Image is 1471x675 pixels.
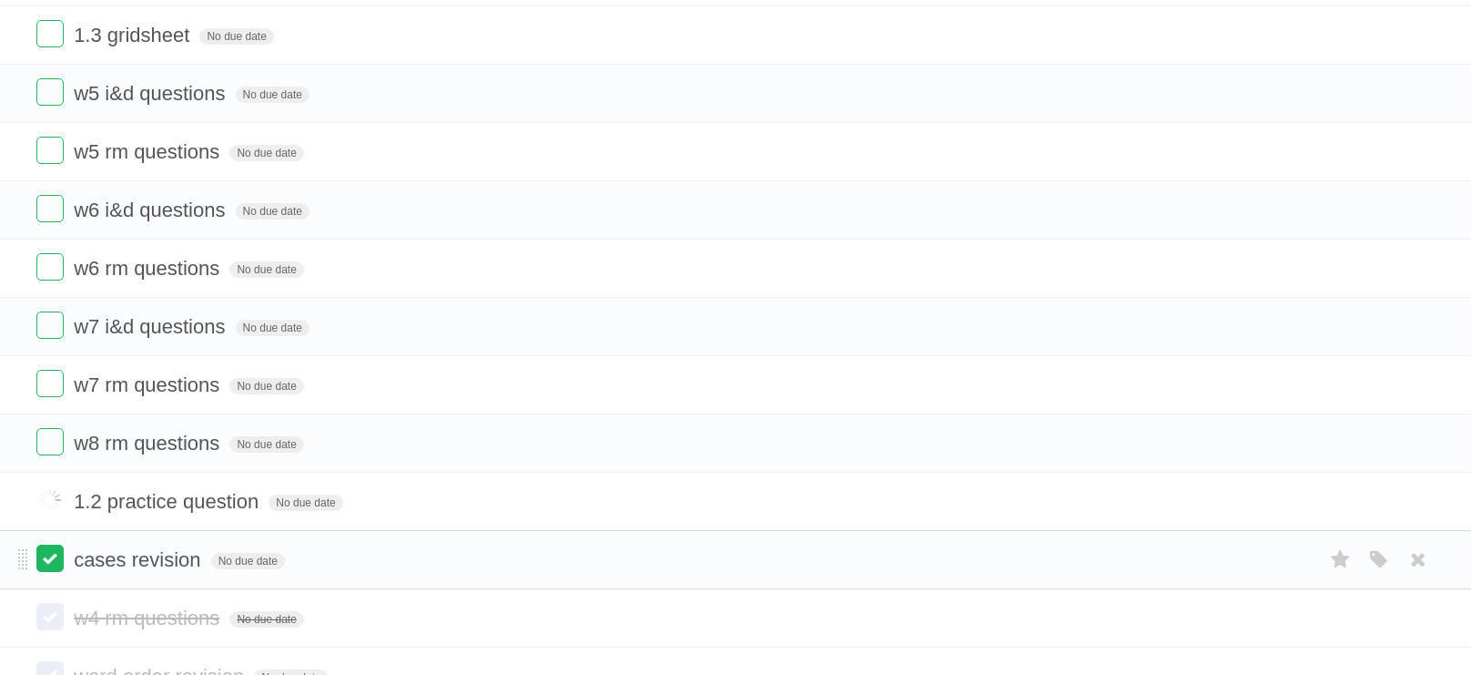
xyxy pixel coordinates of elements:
label: Done [36,312,64,339]
span: w5 i&d questions [74,82,229,105]
span: w7 i&d questions [74,315,229,338]
span: No due date [229,261,303,278]
span: No due date [236,203,309,220]
label: Done [36,137,64,164]
span: 1.2 practice question [74,490,263,513]
label: Star task [1324,545,1358,575]
label: Done [36,428,64,455]
span: No due date [236,87,309,103]
span: No due date [269,495,342,511]
label: Done [36,195,64,222]
label: Done [36,370,64,397]
span: w5 rm questions [74,140,224,163]
span: No due date [211,553,285,569]
span: No due date [229,378,303,394]
label: Done [36,253,64,281]
label: Done [36,603,64,630]
label: Done [36,486,64,514]
span: 1.3 gridsheet [74,24,194,46]
span: No due date [229,145,303,161]
span: No due date [199,28,273,45]
label: Done [36,545,64,572]
span: No due date [229,436,303,453]
span: w4 rm questions [74,607,224,629]
span: w6 rm questions [74,257,224,280]
span: cases revision [74,548,205,571]
label: Done [36,20,64,47]
span: w8 rm questions [74,432,224,455]
label: Done [36,78,64,106]
span: w7 rm questions [74,373,224,396]
span: No due date [229,611,303,628]
span: w6 i&d questions [74,199,229,221]
span: No due date [236,320,309,336]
